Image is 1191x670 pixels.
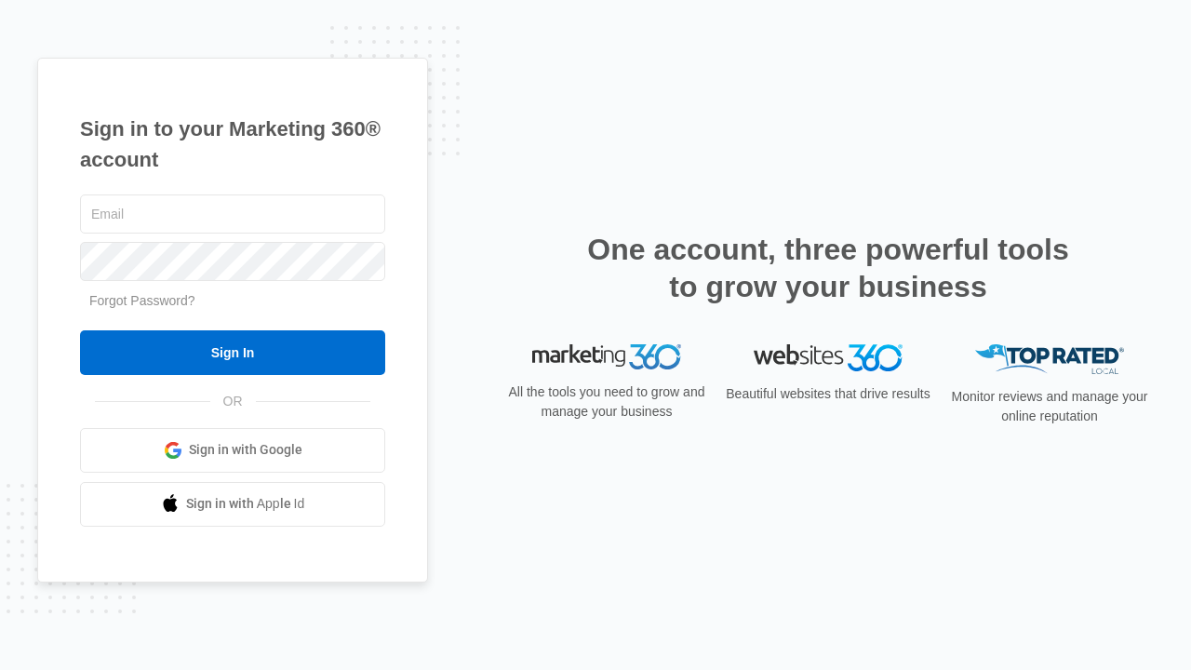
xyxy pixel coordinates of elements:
[80,330,385,375] input: Sign In
[975,344,1124,375] img: Top Rated Local
[582,231,1075,305] h2: One account, three powerful tools to grow your business
[754,344,903,371] img: Websites 360
[89,293,195,308] a: Forgot Password?
[945,387,1154,426] p: Monitor reviews and manage your online reputation
[80,194,385,234] input: Email
[80,482,385,527] a: Sign in with Apple Id
[80,428,385,473] a: Sign in with Google
[210,392,256,411] span: OR
[80,114,385,175] h1: Sign in to your Marketing 360® account
[502,382,711,422] p: All the tools you need to grow and manage your business
[189,440,302,460] span: Sign in with Google
[186,494,305,514] span: Sign in with Apple Id
[724,384,932,404] p: Beautiful websites that drive results
[532,344,681,370] img: Marketing 360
